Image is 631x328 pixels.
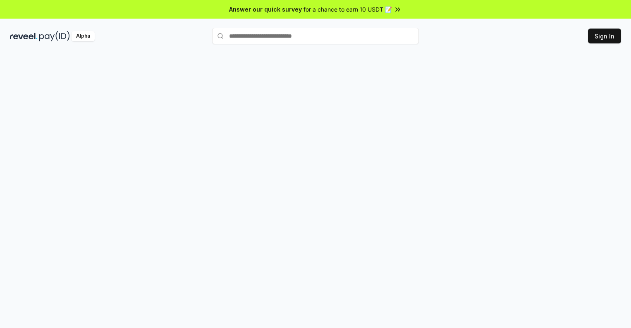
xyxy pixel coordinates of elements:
[72,31,95,41] div: Alpha
[229,5,302,14] span: Answer our quick survey
[39,31,70,41] img: pay_id
[588,29,621,43] button: Sign In
[10,31,38,41] img: reveel_dark
[304,5,392,14] span: for a chance to earn 10 USDT 📝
